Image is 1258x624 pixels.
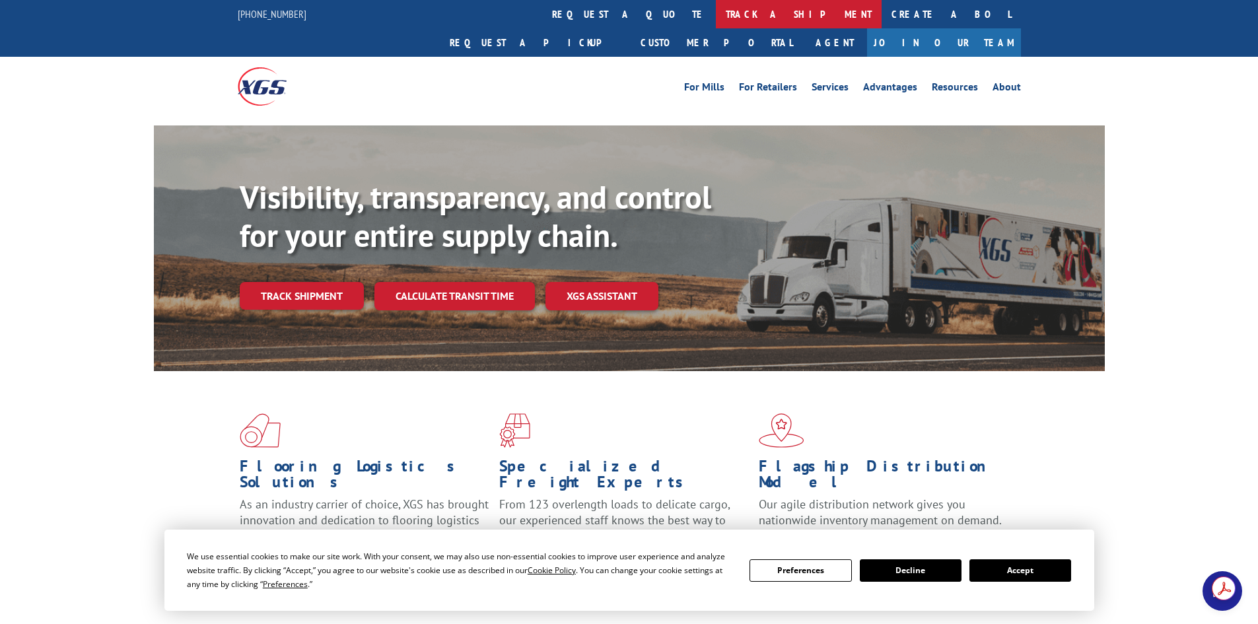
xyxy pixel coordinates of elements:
[263,578,308,590] span: Preferences
[802,28,867,57] a: Agent
[499,413,530,448] img: xgs-icon-focused-on-flooring-red
[863,82,917,96] a: Advantages
[240,458,489,497] h1: Flooring Logistics Solutions
[164,530,1094,611] div: Cookie Consent Prompt
[1203,571,1242,611] div: Open chat
[684,82,724,96] a: For Mills
[240,176,711,256] b: Visibility, transparency, and control for your entire supply chain.
[867,28,1021,57] a: Join Our Team
[993,82,1021,96] a: About
[759,458,1008,497] h1: Flagship Distribution Model
[750,559,851,582] button: Preferences
[932,82,978,96] a: Resources
[528,565,576,576] span: Cookie Policy
[240,282,364,310] a: Track shipment
[238,7,306,20] a: [PHONE_NUMBER]
[499,458,749,497] h1: Specialized Freight Experts
[440,28,631,57] a: Request a pickup
[812,82,849,96] a: Services
[739,82,797,96] a: For Retailers
[545,282,658,310] a: XGS ASSISTANT
[860,559,961,582] button: Decline
[374,282,535,310] a: Calculate transit time
[240,413,281,448] img: xgs-icon-total-supply-chain-intelligence-red
[759,497,1002,528] span: Our agile distribution network gives you nationwide inventory management on demand.
[499,497,749,555] p: From 123 overlength loads to delicate cargo, our experienced staff knows the best way to move you...
[631,28,802,57] a: Customer Portal
[187,549,734,591] div: We use essential cookies to make our site work. With your consent, we may also use non-essential ...
[240,497,489,543] span: As an industry carrier of choice, XGS has brought innovation and dedication to flooring logistics...
[759,413,804,448] img: xgs-icon-flagship-distribution-model-red
[969,559,1071,582] button: Accept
